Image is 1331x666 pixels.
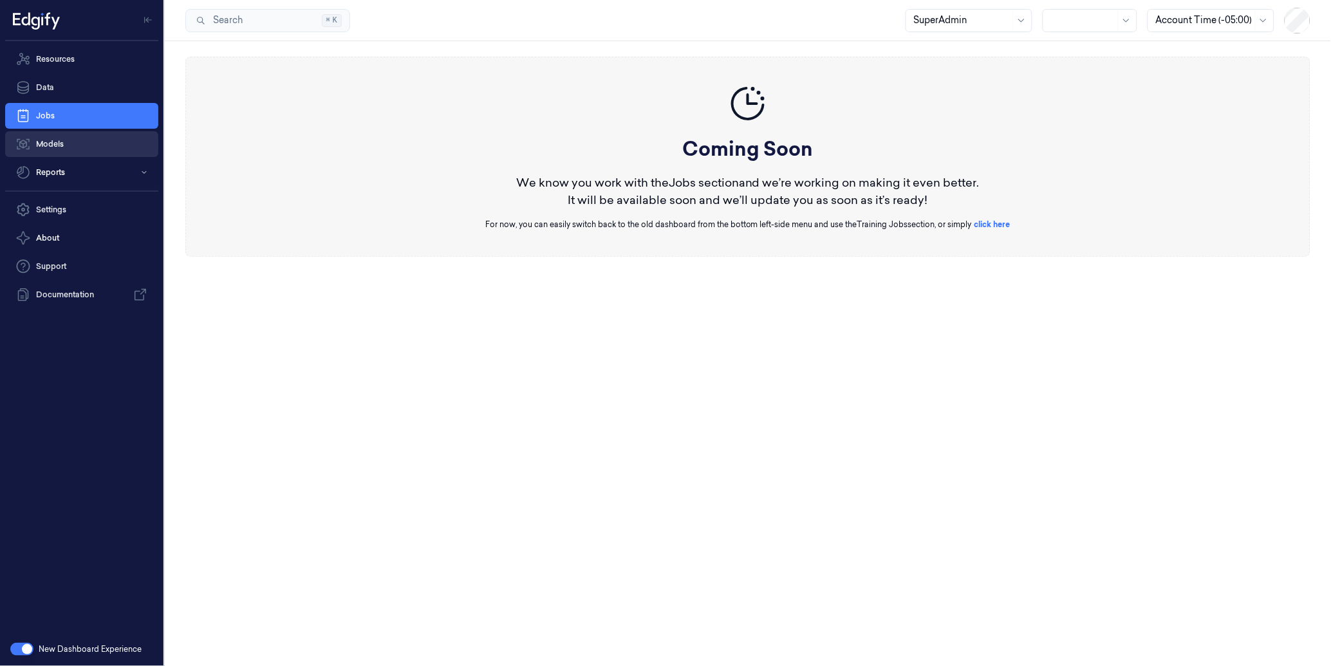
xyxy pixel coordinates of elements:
a: Resources [5,46,158,72]
button: Toggle Navigation [138,10,158,30]
button: Reports [5,160,158,185]
a: Settings [5,197,158,223]
a: Documentation [5,282,158,308]
span: Search [208,14,243,27]
div: Coming Soon [485,134,1010,163]
div: For now, you can easily switch back to the old dashboard from the bottom left-side menu and use t... [485,219,1010,230]
a: Jobs [5,103,158,129]
a: Data [5,75,158,100]
div: We know you work with the Jobs section and we’re working on making it even better. [485,174,1010,191]
a: click here [974,219,1010,229]
button: About [5,225,158,251]
button: Search⌘K [185,9,350,32]
div: It will be available soon and we’ll update you as soon as it’s ready! [485,191,1010,208]
a: Models [5,131,158,157]
a: Support [5,254,158,279]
